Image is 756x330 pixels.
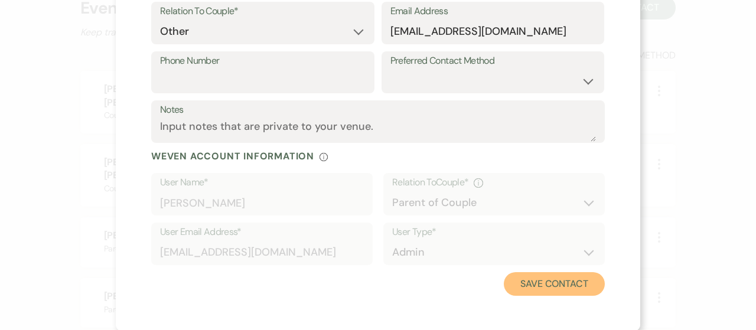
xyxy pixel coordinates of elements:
[160,102,596,119] label: Notes
[392,174,596,191] div: Relation To Couple *
[160,53,366,70] label: Phone Number
[392,224,596,241] label: User Type*
[504,272,605,296] button: Save Contact
[160,224,364,241] label: User Email Address*
[160,3,366,20] label: Relation To Couple*
[160,174,364,191] label: User Name*
[390,3,596,20] label: Email Address
[390,53,596,70] label: Preferred Contact Method
[151,150,605,162] div: Weven Account Information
